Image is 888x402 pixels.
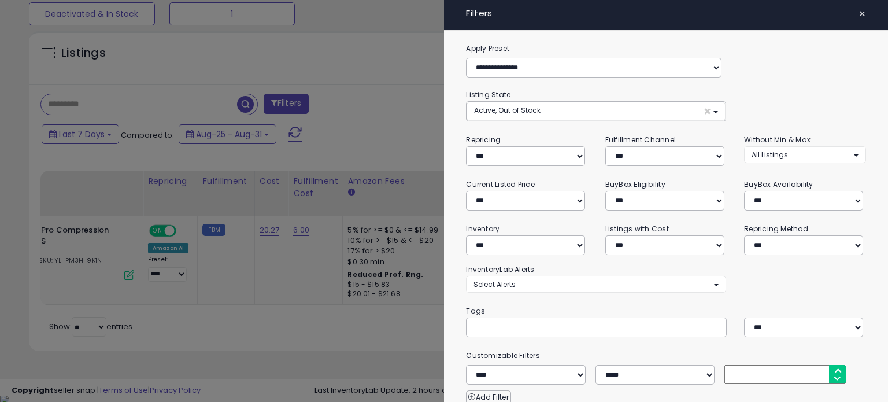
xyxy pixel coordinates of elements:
span: × [704,105,711,117]
small: Listing State [466,90,510,99]
small: Customizable Filters [457,349,874,362]
small: Inventory [466,224,499,234]
small: BuyBox Eligibility [605,179,665,189]
small: Without Min & Max [744,135,811,145]
span: All Listings [752,150,788,160]
label: Apply Preset: [457,42,874,55]
small: Repricing Method [744,224,808,234]
small: Current Listed Price [466,179,534,189]
button: All Listings [744,146,865,163]
small: Listings with Cost [605,224,669,234]
small: InventoryLab Alerts [466,264,534,274]
small: Fulfillment Channel [605,135,676,145]
button: Active, Out of Stock × [467,102,725,121]
button: Select Alerts [466,276,726,293]
h4: Filters [466,9,865,19]
small: BuyBox Availability [744,179,813,189]
span: Active, Out of Stock [474,105,541,115]
small: Tags [457,305,874,318]
button: × [854,6,871,22]
span: Select Alerts [473,279,516,289]
small: Repricing [466,135,501,145]
span: × [859,6,866,22]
